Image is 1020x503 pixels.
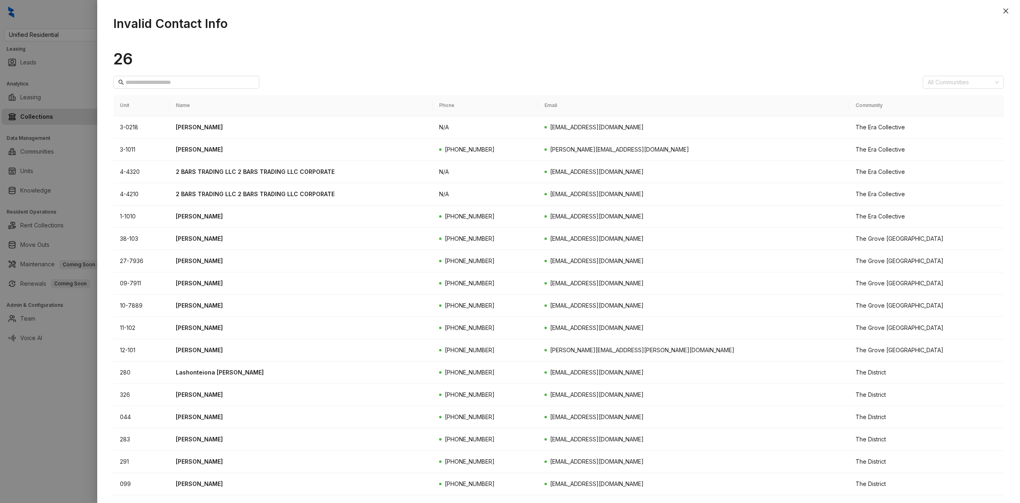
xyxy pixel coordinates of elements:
[113,451,169,473] td: 291
[856,323,997,332] div: The Grove [GEOGRAPHIC_DATA]
[445,458,495,465] span: [PHONE_NUMBER]
[445,235,495,242] span: [PHONE_NUMBER]
[550,190,644,197] span: [EMAIL_ADDRESS][DOMAIN_NAME]
[113,183,169,205] td: 4-4210
[550,213,644,220] span: [EMAIL_ADDRESS][DOMAIN_NAME]
[176,234,426,243] p: [PERSON_NAME]
[445,146,495,153] span: [PHONE_NUMBER]
[856,413,997,422] div: The District
[113,16,1004,31] h1: Invalid Contact Info
[445,257,495,264] span: [PHONE_NUMBER]
[445,391,495,398] span: [PHONE_NUMBER]
[856,479,997,488] div: The District
[113,49,1004,68] h1: 26
[550,124,644,131] span: [EMAIL_ADDRESS][DOMAIN_NAME]
[113,428,169,451] td: 283
[856,457,997,466] div: The District
[433,116,538,139] td: N/A
[176,301,426,310] p: [PERSON_NAME]
[433,95,538,116] th: Phone
[550,324,644,331] span: [EMAIL_ADDRESS][DOMAIN_NAME]
[445,280,495,287] span: [PHONE_NUMBER]
[113,139,169,161] td: 3-1011
[550,168,644,175] span: [EMAIL_ADDRESS][DOMAIN_NAME]
[113,406,169,428] td: 044
[550,480,644,487] span: [EMAIL_ADDRESS][DOMAIN_NAME]
[176,212,426,221] p: [PERSON_NAME]
[445,480,495,487] span: [PHONE_NUMBER]
[445,324,495,331] span: [PHONE_NUMBER]
[445,213,495,220] span: [PHONE_NUMBER]
[176,346,426,355] p: [PERSON_NAME]
[113,205,169,228] td: 1-1010
[176,167,426,176] p: 2 BARS TRADING LLC 2 BARS TRADING LLC CORPORATE
[176,368,426,377] p: Lashonteiona [PERSON_NAME]
[550,257,644,264] span: [EMAIL_ADDRESS][DOMAIN_NAME]
[445,347,495,353] span: [PHONE_NUMBER]
[550,369,644,376] span: [EMAIL_ADDRESS][DOMAIN_NAME]
[1003,8,1009,14] span: close
[550,235,644,242] span: [EMAIL_ADDRESS][DOMAIN_NAME]
[550,280,644,287] span: [EMAIL_ADDRESS][DOMAIN_NAME]
[445,413,495,420] span: [PHONE_NUMBER]
[113,272,169,295] td: 09-7911
[445,369,495,376] span: [PHONE_NUMBER]
[113,295,169,317] td: 10-7889
[176,413,426,422] p: [PERSON_NAME]
[856,190,997,199] div: The Era Collective
[176,123,426,132] p: [PERSON_NAME]
[550,413,644,420] span: [EMAIL_ADDRESS][DOMAIN_NAME]
[113,116,169,139] td: 3-0218
[856,279,997,288] div: The Grove [GEOGRAPHIC_DATA]
[113,473,169,495] td: 099
[856,234,997,243] div: The Grove [GEOGRAPHIC_DATA]
[113,362,169,384] td: 280
[856,346,997,355] div: The Grove [GEOGRAPHIC_DATA]
[550,436,644,443] span: [EMAIL_ADDRESS][DOMAIN_NAME]
[550,146,689,153] span: [PERSON_NAME][EMAIL_ADDRESS][DOMAIN_NAME]
[113,384,169,406] td: 326
[550,347,734,353] span: [PERSON_NAME][EMAIL_ADDRESS][PERSON_NAME][DOMAIN_NAME]
[113,250,169,272] td: 27-7936
[856,145,997,154] div: The Era Collective
[433,161,538,183] td: N/A
[433,183,538,205] td: N/A
[856,390,997,399] div: The District
[856,123,997,132] div: The Era Collective
[113,339,169,362] td: 12-101
[113,161,169,183] td: 4-4320
[856,435,997,444] div: The District
[176,479,426,488] p: [PERSON_NAME]
[169,95,433,116] th: Name
[445,302,495,309] span: [PHONE_NUMBER]
[856,301,997,310] div: The Grove [GEOGRAPHIC_DATA]
[113,228,169,250] td: 38-103
[118,79,124,85] span: search
[856,368,997,377] div: The District
[856,212,997,221] div: The Era Collective
[176,190,426,199] p: 2 BARS TRADING LLC 2 BARS TRADING LLC CORPORATE
[550,391,644,398] span: [EMAIL_ADDRESS][DOMAIN_NAME]
[176,435,426,444] p: [PERSON_NAME]
[445,436,495,443] span: [PHONE_NUMBER]
[176,257,426,265] p: [PERSON_NAME]
[113,317,169,339] td: 11-102
[176,145,426,154] p: [PERSON_NAME]
[856,167,997,176] div: The Era Collective
[176,279,426,288] p: [PERSON_NAME]
[176,323,426,332] p: [PERSON_NAME]
[550,302,644,309] span: [EMAIL_ADDRESS][DOMAIN_NAME]
[849,95,1004,116] th: Community
[550,458,644,465] span: [EMAIL_ADDRESS][DOMAIN_NAME]
[1001,6,1011,16] button: Close
[538,95,849,116] th: Email
[176,457,426,466] p: [PERSON_NAME]
[113,95,169,116] th: Unit
[856,257,997,265] div: The Grove [GEOGRAPHIC_DATA]
[176,390,426,399] p: [PERSON_NAME]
